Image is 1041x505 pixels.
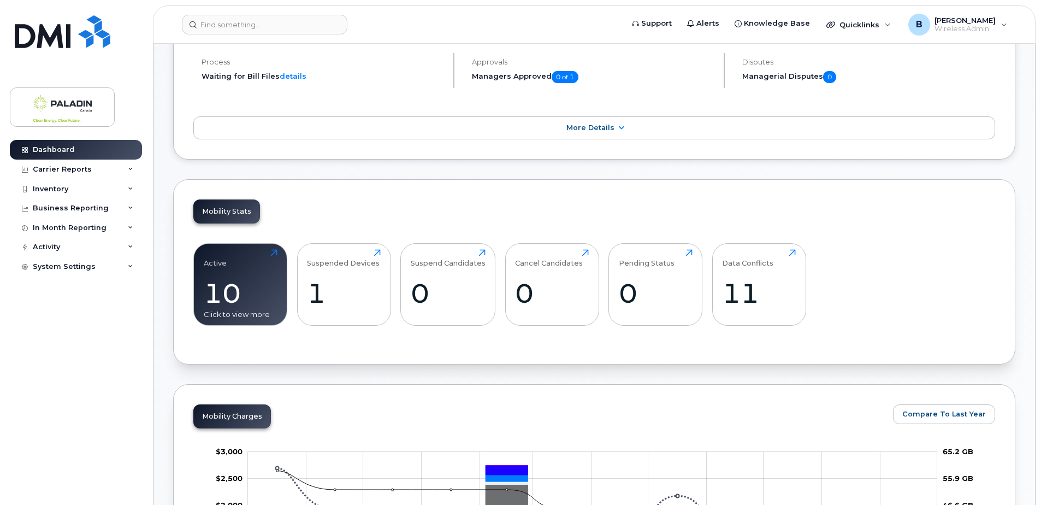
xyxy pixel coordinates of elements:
span: [PERSON_NAME] [934,16,996,25]
a: Data Conflicts11 [722,249,796,319]
div: Suspend Candidates [411,249,486,267]
h4: Approvals [472,58,714,66]
g: $0 [216,447,242,456]
span: 0 [823,71,836,83]
h4: Disputes [742,58,995,66]
tspan: 65.2 GB [943,447,973,456]
div: Active [204,249,227,267]
span: Alerts [696,18,719,29]
tspan: $2,500 [216,474,242,483]
span: Support [641,18,672,29]
a: Pending Status0 [619,249,693,319]
a: Support [624,13,679,34]
h5: Managerial Disputes [742,71,995,83]
a: Suspend Candidates0 [411,249,486,319]
div: 1 [307,277,381,309]
span: B [916,18,922,31]
tspan: 55.9 GB [943,474,973,483]
div: Pending Status [619,249,675,267]
span: 0 of 1 [552,71,578,83]
div: 11 [722,277,796,309]
a: Suspended Devices1 [307,249,381,319]
div: Cancel Candidates [515,249,583,267]
div: Quicklinks [819,14,898,36]
li: Waiting for Bill Files [202,71,444,81]
span: Compare To Last Year [902,409,986,419]
button: Compare To Last Year [893,404,995,424]
div: 0 [619,277,693,309]
a: Cancel Candidates0 [515,249,589,319]
span: Knowledge Base [744,18,810,29]
div: 10 [204,277,277,309]
a: Knowledge Base [727,13,818,34]
span: Quicklinks [839,20,879,29]
div: Bob [901,14,1015,36]
div: Suspended Devices [307,249,380,267]
a: details [280,72,306,80]
tspan: $3,000 [216,447,242,456]
div: 0 [411,277,486,309]
g: $0 [216,474,242,483]
div: 0 [515,277,589,309]
a: Active10Click to view more [204,249,277,319]
h4: Process [202,58,444,66]
div: Click to view more [204,309,277,320]
h5: Managers Approved [472,71,714,83]
div: Data Conflicts [722,249,773,267]
span: More Details [566,124,614,132]
a: Alerts [679,13,727,34]
span: Wireless Admin [934,25,996,33]
input: Find something... [182,15,347,34]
